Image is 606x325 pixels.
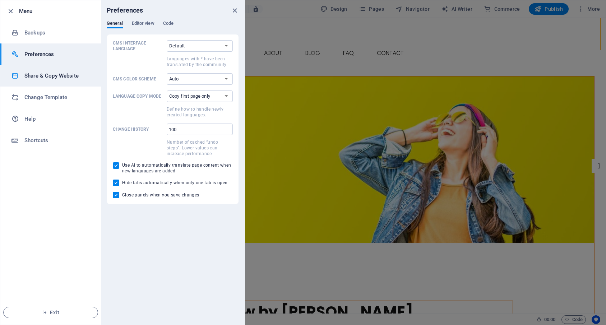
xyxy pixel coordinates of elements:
h6: Share & Copy Website [24,71,91,80]
span: Exit [9,310,92,315]
select: CMS Interface LanguageLanguages with * have been translated by the community. [167,40,233,52]
h6: Preferences [24,50,91,59]
p: Number of cached “undo steps”. Lower values can increase performance. [167,139,233,157]
h6: Shortcuts [24,136,91,145]
p: Languages with * have been translated by the community. [167,56,233,68]
p: CMS Color Scheme [113,76,164,82]
span: Use AI to automatically translate page content when new languages are added [122,162,233,174]
h6: Change Template [24,93,91,102]
p: Define how to handle newly created languages. [167,106,233,118]
div: Preferences [107,20,239,34]
h6: Backups [24,28,91,37]
p: Change history [113,126,164,132]
span: Editor view [132,19,154,29]
select: Language Copy ModeDefine how to handle newly created languages. [167,90,233,102]
span: Code [163,19,174,29]
button: Exit [3,307,98,318]
select: CMS Color Scheme [167,73,233,85]
span: Hide tabs automatically when only one tab is open [122,180,228,186]
h6: Menu [19,7,95,15]
p: CMS Interface Language [113,40,164,52]
h6: Preferences [107,6,143,15]
span: Close panels when you save changes [122,192,199,198]
button: close [230,6,239,15]
input: Change historyNumber of cached “undo steps”. Lower values can increase performance. [167,124,233,135]
a: Help [0,108,101,130]
h6: Help [24,115,91,123]
p: Language Copy Mode [113,93,164,99]
span: General [107,19,123,29]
